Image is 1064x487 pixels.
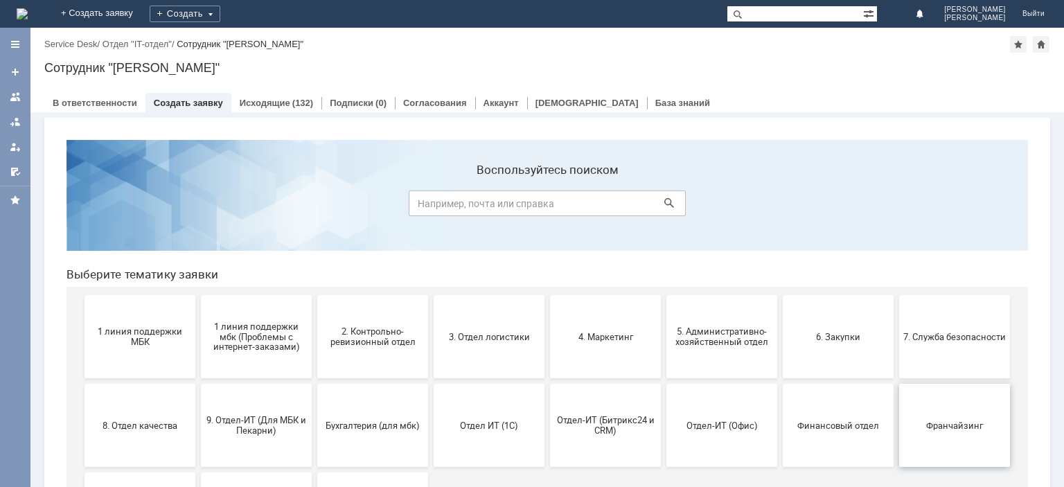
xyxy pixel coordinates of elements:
[262,344,373,427] button: не актуален
[292,98,313,108] div: (132)
[150,369,252,400] span: [PERSON_NAME]. Услуги ИТ для МБК (оформляет L1)
[145,344,256,427] button: [PERSON_NAME]. Услуги ИТ для МБК (оформляет L1)
[4,161,26,183] a: Мои согласования
[495,166,605,249] button: 4. Маркетинг
[499,286,601,307] span: Отдел-ИТ (Битрикс24 и CRM)
[1033,36,1049,53] div: Сделать домашней страницей
[4,61,26,83] a: Создать заявку
[375,98,387,108] div: (0)
[499,202,601,213] span: 4. Маркетинг
[33,291,136,301] span: 8. Отдел качества
[44,39,98,49] a: Service Desk
[844,255,955,338] button: Франчайзинг
[844,166,955,249] button: 7. Служба безопасности
[611,166,722,249] button: 5. Административно-хозяйственный отдел
[848,202,950,213] span: 7. Служба безопасности
[863,6,877,19] span: Расширенный поиск
[266,197,369,218] span: 2. Контрольно-ревизионный отдел
[44,39,103,49] div: /
[731,202,834,213] span: 6. Закупки
[330,98,373,108] a: Подписки
[145,166,256,249] button: 1 линия поддержки мбк (Проблемы с интернет-заказами)
[11,139,973,152] header: Выберите тематику заявки
[615,197,718,218] span: 5. Административно-хозяйственный отдел
[353,62,630,87] input: Например, почта или справка
[240,98,290,108] a: Исходящие
[150,286,252,307] span: 9. Отдел-ИТ (Для МБК и Пекарни)
[154,98,223,108] a: Создать заявку
[727,166,838,249] button: 6. Закупки
[611,255,722,338] button: Отдел-ИТ (Офис)
[266,380,369,390] span: не актуален
[177,39,303,49] div: Сотрудник "[PERSON_NAME]"
[33,197,136,218] span: 1 линия поддержки МБК
[17,8,28,19] img: logo
[103,39,177,49] div: /
[1010,36,1027,53] div: Добавить в избранное
[262,255,373,338] button: Бухгалтерия (для мбк)
[266,291,369,301] span: Бухгалтерия (для мбк)
[103,39,172,49] a: Отдел "IT-отдел"
[615,291,718,301] span: Отдел-ИТ (Офис)
[848,291,950,301] span: Франчайзинг
[382,291,485,301] span: Отдел ИТ (1С)
[33,375,136,396] span: Это соглашение не активно!
[727,255,838,338] button: Финансовый отдел
[150,192,252,223] span: 1 линия поддержки мбк (Проблемы с интернет-заказами)
[4,86,26,108] a: Заявки на командах
[4,136,26,158] a: Мои заявки
[29,255,140,338] button: 8. Отдел качества
[4,111,26,133] a: Заявки в моей ответственности
[655,98,710,108] a: База знаний
[29,344,140,427] button: Это соглашение не активно!
[403,98,467,108] a: Согласования
[378,166,489,249] button: 3. Отдел логистики
[353,34,630,48] label: Воспользуйтесь поиском
[535,98,639,108] a: [DEMOGRAPHIC_DATA]
[484,98,519,108] a: Аккаунт
[150,6,220,22] div: Создать
[731,291,834,301] span: Финансовый отдел
[262,166,373,249] button: 2. Контрольно-ревизионный отдел
[382,202,485,213] span: 3. Отдел логистики
[944,14,1006,22] span: [PERSON_NAME]
[145,255,256,338] button: 9. Отдел-ИТ (Для МБК и Пекарни)
[378,255,489,338] button: Отдел ИТ (1С)
[17,8,28,19] a: Перейти на домашнюю страницу
[44,61,1050,75] div: Сотрудник "[PERSON_NAME]"
[53,98,137,108] a: В ответственности
[944,6,1006,14] span: [PERSON_NAME]
[495,255,605,338] button: Отдел-ИТ (Битрикс24 и CRM)
[29,166,140,249] button: 1 линия поддержки МБК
